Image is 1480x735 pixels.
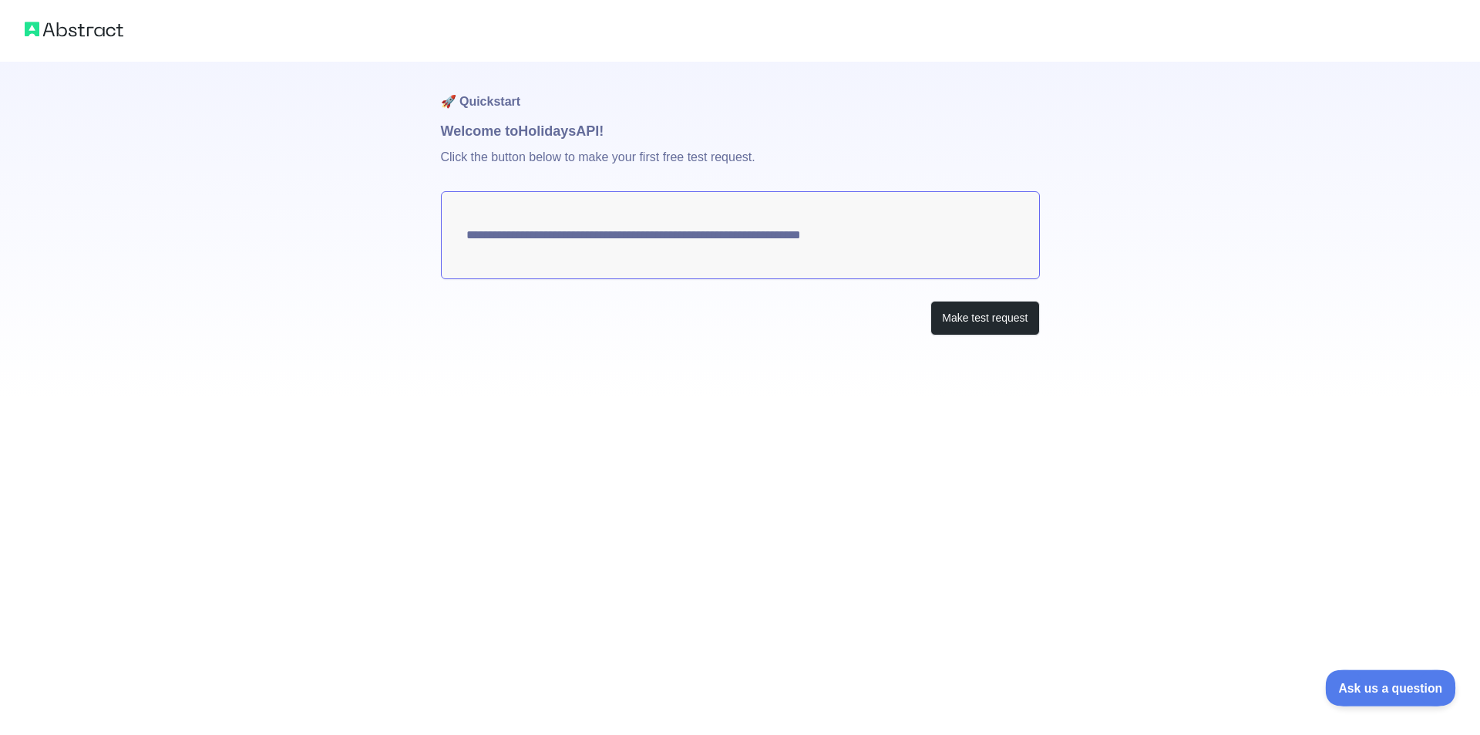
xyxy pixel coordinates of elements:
h1: Welcome to Holidays API! [441,120,1040,142]
iframe: Toggle Customer Support [1326,669,1457,706]
h1: 🚀 Quickstart [441,62,1040,120]
button: Make test request [930,301,1039,335]
p: Click the button below to make your first free test request. [441,142,1040,191]
img: Abstract logo [25,19,123,40]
